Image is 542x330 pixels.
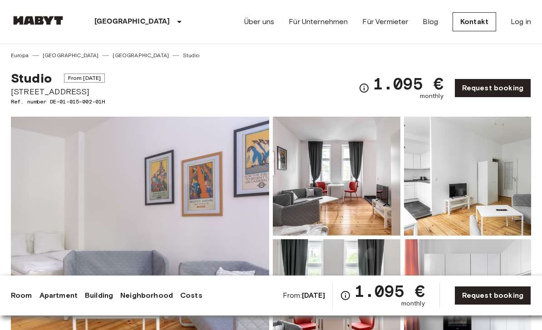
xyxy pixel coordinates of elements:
img: Habyt [11,16,65,25]
a: Request booking [454,286,531,305]
a: Studio [183,51,199,59]
span: monthly [401,299,425,308]
a: Log in [511,16,531,27]
img: Picture of unit DE-01-015-002-01H [404,117,532,236]
span: 1.095 € [355,283,425,299]
a: Europa [11,51,29,59]
a: [GEOGRAPHIC_DATA] [113,51,169,59]
a: [GEOGRAPHIC_DATA] [43,51,99,59]
span: 1.095 € [373,75,443,92]
a: Blog [423,16,438,27]
a: Neighborhood [120,290,173,301]
span: [STREET_ADDRESS] [11,86,105,98]
span: From [DATE] [64,74,105,83]
a: Apartment [39,290,78,301]
a: Building [85,290,113,301]
p: [GEOGRAPHIC_DATA] [94,16,170,27]
a: Für Vermieter [362,16,408,27]
a: Request booking [454,79,531,98]
b: [DATE] [302,291,325,300]
a: Kontakt [453,12,496,31]
a: Für Unternehmen [289,16,348,27]
img: Picture of unit DE-01-015-002-01H [273,117,400,236]
span: Ref. number DE-01-015-002-01H [11,98,105,106]
a: Costs [180,290,202,301]
span: From: [283,291,325,300]
span: monthly [420,92,443,101]
span: Studio [11,70,52,86]
svg: Check cost overview for full price breakdown. Please note that discounts apply to new joiners onl... [340,290,351,301]
a: Über uns [244,16,274,27]
svg: Check cost overview for full price breakdown. Please note that discounts apply to new joiners onl... [359,83,370,94]
a: Room [11,290,32,301]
